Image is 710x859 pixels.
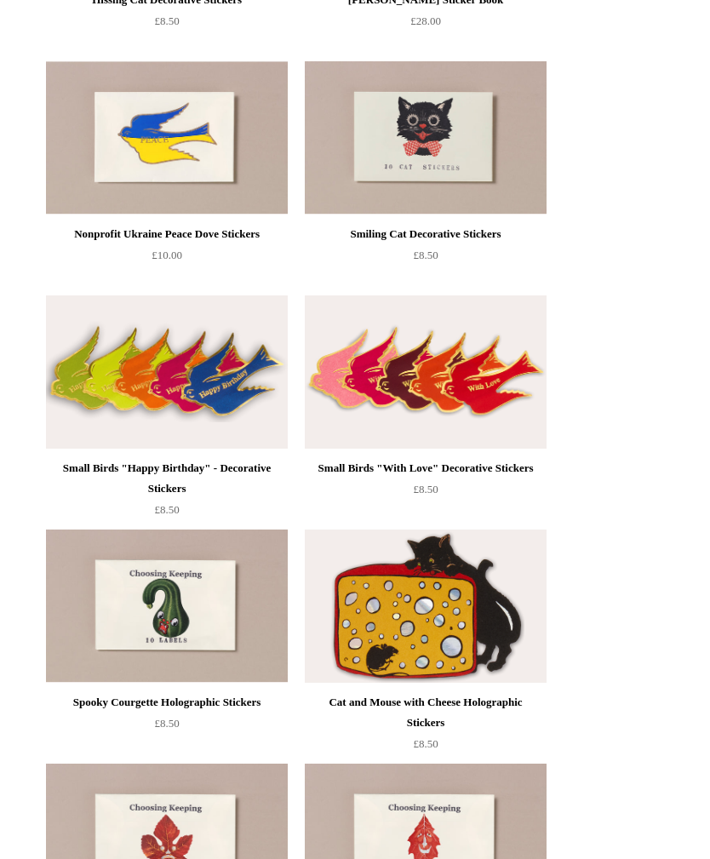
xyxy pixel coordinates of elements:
[309,692,542,733] div: Cat and Mouse with Cheese Holographic Stickers
[46,530,288,683] a: Spooky Courgette Holographic Stickers Spooky Courgette Holographic Stickers
[413,483,438,495] span: £8.50
[410,14,441,27] span: £28.00
[305,530,547,683] a: Cat and Mouse with Cheese Holographic Stickers Cat and Mouse with Cheese Holographic Stickers
[413,249,438,261] span: £8.50
[154,717,179,730] span: £8.50
[46,61,288,215] img: Nonprofit Ukraine Peace Dove Stickers
[305,224,547,294] a: Smiling Cat Decorative Stickers £8.50
[46,295,288,449] a: Small Birds "Happy Birthday" - Decorative Stickers Small Birds "Happy Birthday" - Decorative Stic...
[413,737,438,750] span: £8.50
[46,224,288,294] a: Nonprofit Ukraine Peace Dove Stickers £10.00
[154,503,179,516] span: £8.50
[305,295,547,449] img: Small Birds "With Love" Decorative Stickers
[46,61,288,215] a: Nonprofit Ukraine Peace Dove Stickers Nonprofit Ukraine Peace Dove Stickers
[305,530,547,683] img: Cat and Mouse with Cheese Holographic Stickers
[46,295,288,449] img: Small Birds "Happy Birthday" - Decorative Stickers
[305,61,547,215] a: Smiling Cat Decorative Stickers Smiling Cat Decorative Stickers
[50,692,283,713] div: Spooky Courgette Holographic Stickers
[305,295,547,449] a: Small Birds "With Love" Decorative Stickers Small Birds "With Love" Decorative Stickers
[46,692,288,762] a: Spooky Courgette Holographic Stickers £8.50
[305,692,547,762] a: Cat and Mouse with Cheese Holographic Stickers £8.50
[305,458,547,528] a: Small Birds "With Love" Decorative Stickers £8.50
[154,14,179,27] span: £8.50
[46,530,288,683] img: Spooky Courgette Holographic Stickers
[50,458,283,499] div: Small Birds "Happy Birthday" - Decorative Stickers
[305,61,547,215] img: Smiling Cat Decorative Stickers
[50,224,283,244] div: Nonprofit Ukraine Peace Dove Stickers
[46,458,288,528] a: Small Birds "Happy Birthday" - Decorative Stickers £8.50
[309,458,542,478] div: Small Birds "With Love" Decorative Stickers
[309,224,542,244] div: Smiling Cat Decorative Stickers
[152,249,182,261] span: £10.00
